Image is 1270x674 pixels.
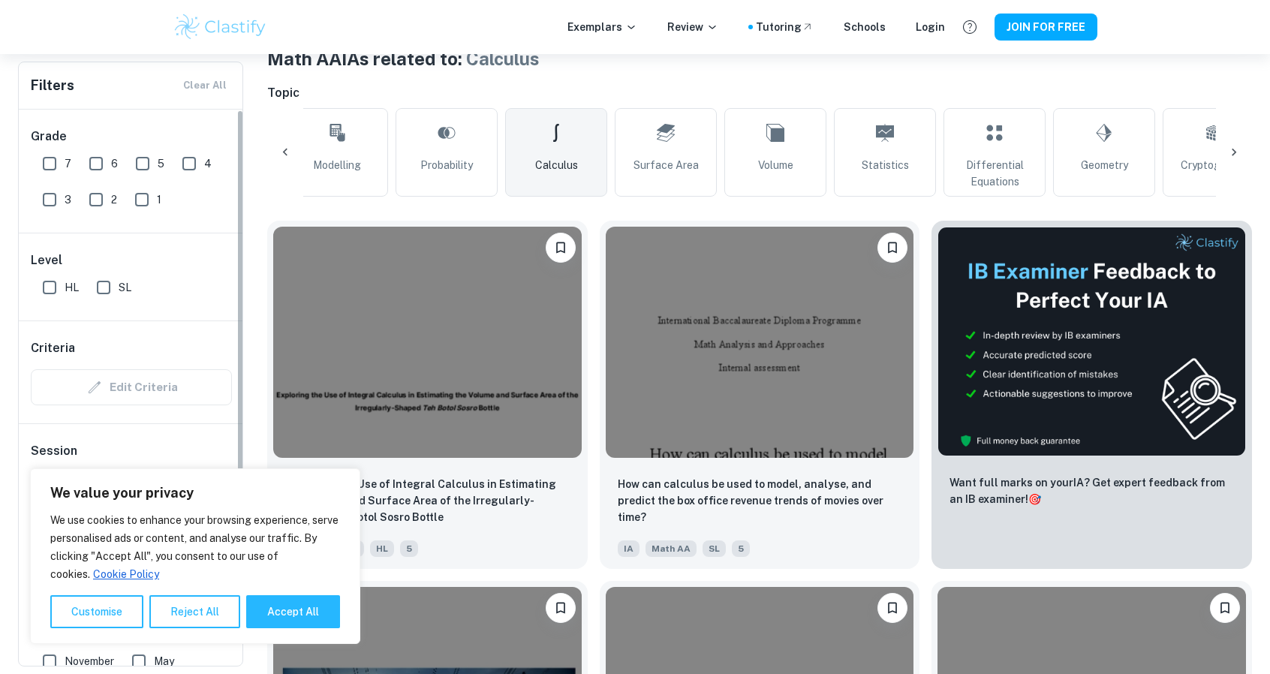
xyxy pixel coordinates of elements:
a: Schools [844,19,886,35]
h6: Filters [31,75,74,96]
p: Review [667,19,718,35]
img: Math AA IA example thumbnail: How can calculus be used to model, analy [606,227,914,458]
button: Please log in to bookmark exemplars [1210,593,1240,623]
span: SL [119,279,131,296]
a: Please log in to bookmark exemplarsExploring the Use of Integral Calculus in Estimating the Volum... [267,221,588,569]
h6: Level [31,251,232,269]
button: JOIN FOR FREE [995,14,1097,41]
span: May [154,653,174,669]
span: IA [618,540,640,557]
p: Exemplars [567,19,637,35]
span: 1 [157,191,161,208]
span: HL [370,540,394,557]
span: Cryptography [1181,157,1247,173]
span: Statistics [862,157,909,173]
span: Differential Equations [950,157,1039,190]
img: Thumbnail [937,227,1246,456]
span: SL [703,540,726,557]
a: ThumbnailWant full marks on yourIA? Get expert feedback from an IB examiner! [931,221,1252,569]
h6: Session [31,442,232,472]
button: Please log in to bookmark exemplars [546,593,576,623]
span: 🎯 [1028,493,1041,505]
span: 7 [65,155,71,172]
button: Reject All [149,595,240,628]
img: Clastify logo [173,12,268,42]
span: 5 [732,540,750,557]
a: Please log in to bookmark exemplarsHow can calculus be used to model, analyse, and predict the bo... [600,221,920,569]
button: Please log in to bookmark exemplars [877,233,907,263]
a: Cookie Policy [92,567,160,581]
span: November [65,653,114,669]
div: We value your privacy [30,468,360,644]
h1: Math AA IAs related to: [267,45,1252,72]
span: Calculus [466,48,540,69]
p: We value your privacy [50,484,340,502]
p: We use cookies to enhance your browsing experience, serve personalised ads or content, and analys... [50,511,340,583]
button: Please log in to bookmark exemplars [877,593,907,623]
span: Calculus [535,157,578,173]
button: Customise [50,595,143,628]
p: How can calculus be used to model, analyse, and predict the box office revenue trends of movies o... [618,476,902,525]
span: HL [65,279,79,296]
span: 5 [158,155,164,172]
img: Math AA IA example thumbnail: Exploring the Use of Integral Calculus i [273,227,582,458]
p: Want full marks on your IA ? Get expert feedback from an IB examiner! [949,474,1234,507]
span: Volume [758,157,793,173]
h6: Criteria [31,339,75,357]
span: Geometry [1081,157,1128,173]
button: Help and Feedback [957,14,983,40]
h6: Topic [267,84,1252,102]
span: 5 [400,540,418,557]
span: 4 [204,155,212,172]
span: 3 [65,191,71,208]
div: Criteria filters are unavailable when searching by topic [31,369,232,405]
span: Modelling [313,157,361,173]
a: Login [916,19,945,35]
a: Tutoring [756,19,814,35]
span: Surface Area [633,157,699,173]
p: Exploring the Use of Integral Calculus in Estimating the Volume and Surface Area of the Irregular... [285,476,570,525]
button: Please log in to bookmark exemplars [546,233,576,263]
button: Accept All [246,595,340,628]
span: 2 [111,191,117,208]
h6: Grade [31,128,232,146]
span: Math AA [646,540,697,557]
span: Probability [420,157,473,173]
span: 6 [111,155,118,172]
